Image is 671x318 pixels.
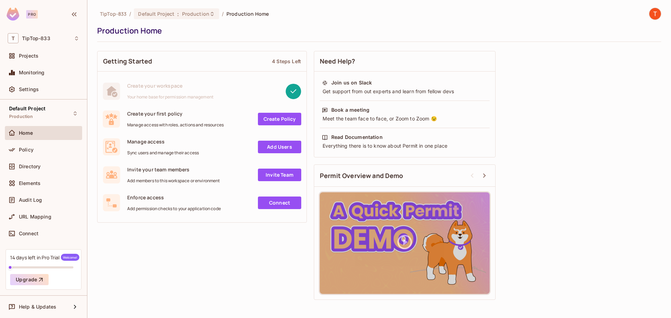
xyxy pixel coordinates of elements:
[10,254,79,261] div: 14 days left in Pro Trial
[19,70,45,75] span: Monitoring
[10,274,49,285] button: Upgrade
[258,141,301,153] a: Add Users
[322,142,488,149] div: Everything there is to know about Permit in one place
[127,110,224,117] span: Create your first policy
[19,231,38,236] span: Connect
[7,8,19,21] img: SReyMgAAAABJRU5ErkJggg==
[127,178,220,184] span: Add members to this workspace or environment
[258,197,301,209] a: Connect
[19,53,38,59] span: Projects
[258,169,301,181] a: Invite Team
[127,122,224,128] span: Manage access with roles, actions and resources
[272,58,301,65] div: 4 Steps Left
[19,180,41,186] span: Elements
[19,197,42,203] span: Audit Log
[97,25,658,36] div: Production Home
[22,36,50,41] span: Workspace: TipTop-833
[331,79,372,86] div: Join us on Slack
[322,115,488,122] div: Meet the team face to face, or Zoom to Zoom 😉
[226,10,269,17] span: Production Home
[127,138,199,145] span: Manage access
[138,10,174,17] span: Default Project
[331,134,383,141] div: Read Documentation
[177,11,179,17] span: :
[127,166,220,173] span: Invite your team members
[103,57,152,66] span: Getting Started
[9,114,33,119] span: Production
[127,150,199,156] span: Sync users and manage their access
[19,304,56,310] span: Help & Updates
[258,113,301,125] a: Create Policy
[100,10,127,17] span: the active workspace
[9,106,45,111] span: Default Project
[129,10,131,17] li: /
[182,10,209,17] span: Production
[320,57,355,66] span: Need Help?
[8,33,19,43] span: T
[222,10,224,17] li: /
[127,206,221,212] span: Add permission checks to your application code
[322,88,488,95] div: Get support from out experts and learn from fellow devs
[19,130,33,136] span: Home
[19,214,51,220] span: URL Mapping
[19,87,39,92] span: Settings
[61,254,79,261] span: Welcome!
[320,171,403,180] span: Permit Overview and Demo
[19,147,34,153] span: Policy
[649,8,661,20] img: TipTop Maestro
[127,82,214,89] span: Create your workspace
[331,106,369,113] div: Book a meeting
[26,10,38,19] div: Pro
[127,194,221,201] span: Enforce access
[19,164,41,169] span: Directory
[127,94,214,100] span: Your home base for permission management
